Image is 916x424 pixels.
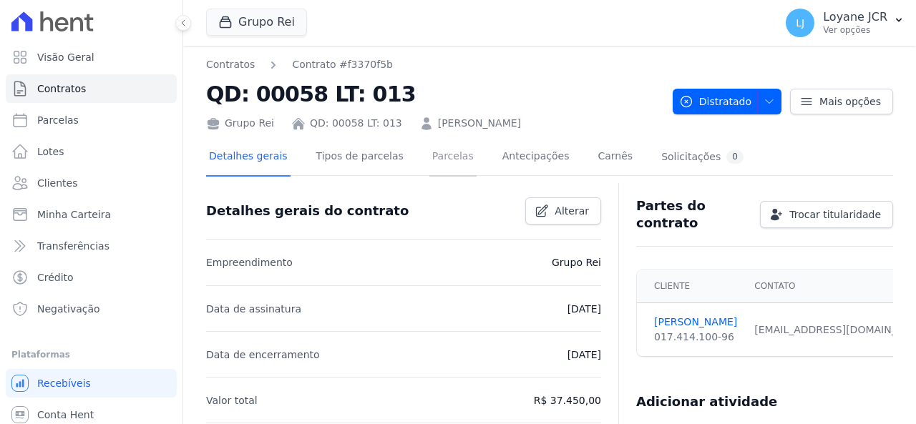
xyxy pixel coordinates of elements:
[525,197,601,225] a: Alterar
[6,169,177,197] a: Clientes
[555,204,589,218] span: Alterar
[6,137,177,166] a: Lotes
[796,18,804,28] span: LJ
[206,116,274,131] div: Grupo Rei
[654,315,737,330] a: [PERSON_NAME]
[500,139,572,177] a: Antecipações
[595,139,635,177] a: Carnês
[567,300,601,317] p: [DATE]
[37,144,64,159] span: Lotes
[654,330,737,345] div: 017.414.100-96
[37,207,111,222] span: Minha Carteira
[313,139,406,177] a: Tipos de parcelas
[774,3,916,43] button: LJ Loyane JCR Ver opções
[206,57,255,72] a: Contratos
[206,57,661,72] nav: Breadcrumb
[206,78,661,110] h2: QD: 00058 LT: 013
[6,295,177,323] a: Negativação
[429,139,477,177] a: Parcelas
[636,393,777,410] h3: Adicionar atividade
[673,89,781,114] button: Distratado
[206,392,258,409] p: Valor total
[206,9,307,36] button: Grupo Rei
[206,57,393,72] nav: Breadcrumb
[789,207,881,222] span: Trocar titularidade
[37,239,109,253] span: Transferências
[790,89,893,114] a: Mais opções
[37,113,79,127] span: Parcelas
[206,139,291,177] a: Detalhes gerais
[726,150,744,164] div: 0
[661,150,744,164] div: Solicitações
[760,201,893,228] a: Trocar titularidade
[567,346,601,363] p: [DATE]
[37,82,86,96] span: Contratos
[823,10,887,24] p: Loyane JCR
[206,254,293,271] p: Empreendimento
[6,106,177,134] a: Parcelas
[679,89,751,114] span: Distratado
[658,139,746,177] a: Solicitações0
[37,376,91,390] span: Recebíveis
[6,74,177,103] a: Contratos
[534,392,601,409] p: R$ 37.450,00
[6,43,177,72] a: Visão Geral
[6,200,177,229] a: Minha Carteira
[438,116,521,131] a: [PERSON_NAME]
[37,176,77,190] span: Clientes
[819,94,881,109] span: Mais opções
[11,346,171,363] div: Plataformas
[206,300,301,317] p: Data de assinatura
[823,24,887,36] p: Ver opções
[37,302,100,316] span: Negativação
[6,369,177,398] a: Recebíveis
[6,263,177,292] a: Crédito
[206,346,320,363] p: Data de encerramento
[206,202,409,220] h3: Detalhes gerais do contrato
[636,197,749,232] h3: Partes do contrato
[310,116,402,131] a: QD: 00058 LT: 013
[37,270,74,285] span: Crédito
[637,270,746,303] th: Cliente
[6,232,177,260] a: Transferências
[552,254,601,271] p: Grupo Rei
[37,408,94,422] span: Conta Hent
[37,50,94,64] span: Visão Geral
[292,57,393,72] a: Contrato #f3370f5b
